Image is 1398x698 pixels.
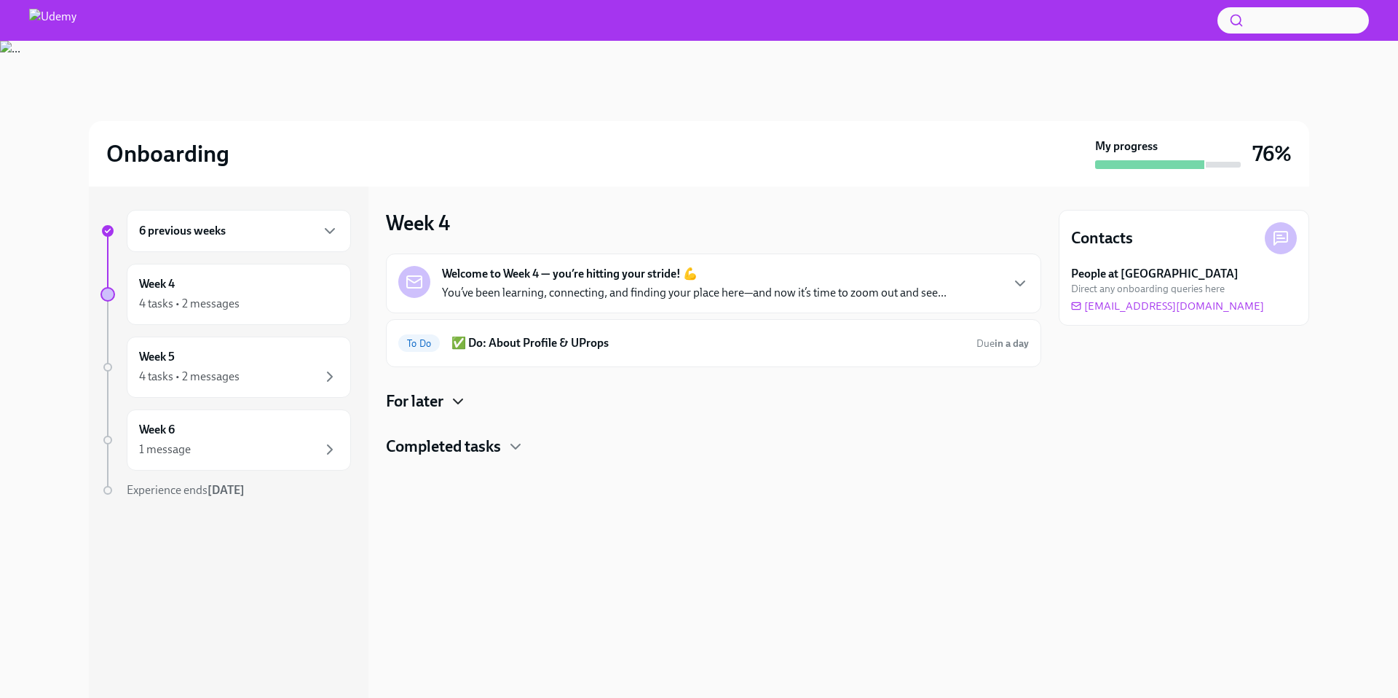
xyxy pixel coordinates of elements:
[106,139,229,168] h2: Onboarding
[1071,282,1225,296] span: Direct any onboarding queries here
[1071,299,1264,313] a: [EMAIL_ADDRESS][DOMAIN_NAME]
[442,266,698,282] strong: Welcome to Week 4 — you’re hitting your stride! 💪
[139,223,226,239] h6: 6 previous weeks
[208,483,245,497] strong: [DATE]
[139,276,175,292] h6: Week 4
[398,332,1029,355] a: To Do✅ Do: About Profile & UPropsDuein a day
[100,409,351,471] a: Week 61 message
[442,285,947,301] p: You’ve been learning, connecting, and finding your place here—and now it’s time to zoom out and s...
[1071,266,1239,282] strong: People at [GEOGRAPHIC_DATA]
[139,442,191,458] div: 1 message
[976,337,1029,350] span: Due
[386,391,1041,412] div: For later
[1071,227,1133,249] h4: Contacts
[386,391,443,412] h4: For later
[139,422,175,438] h6: Week 6
[139,296,240,312] div: 4 tasks • 2 messages
[1252,141,1292,167] h3: 76%
[386,210,450,236] h3: Week 4
[386,436,1041,458] div: Completed tasks
[995,337,1029,350] strong: in a day
[139,369,240,385] div: 4 tasks • 2 messages
[100,264,351,325] a: Week 44 tasks • 2 messages
[451,335,965,351] h6: ✅ Do: About Profile & UProps
[29,9,76,32] img: Udemy
[386,436,501,458] h4: Completed tasks
[398,338,440,349] span: To Do
[976,337,1029,350] span: September 6th, 2025 17:00
[139,349,175,365] h6: Week 5
[1095,138,1158,154] strong: My progress
[100,337,351,398] a: Week 54 tasks • 2 messages
[127,210,351,252] div: 6 previous weeks
[127,483,245,497] span: Experience ends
